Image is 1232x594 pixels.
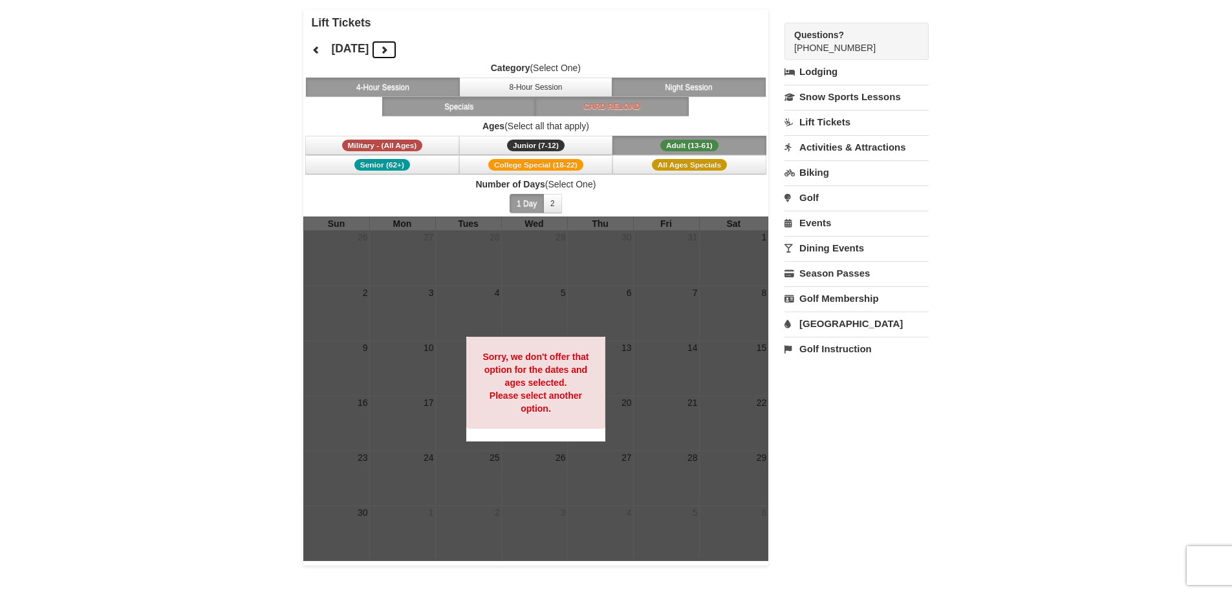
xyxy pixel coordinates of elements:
strong: Number of Days [475,179,545,189]
a: Golf Membership [784,286,929,310]
a: Lift Tickets [784,110,929,134]
button: 8-Hour Session [459,78,613,97]
span: Military - (All Ages) [342,140,423,151]
a: Lodging [784,60,929,83]
a: Biking [784,160,929,184]
h4: [DATE] [331,42,369,55]
button: 2 [543,194,562,213]
button: Card Reload [535,97,689,116]
button: Junior (7-12) [459,136,613,155]
strong: Sorry, we don't offer that option for the dates and ages selected. Please select another option. [482,352,589,414]
span: Junior (7-12) [507,140,565,151]
a: Golf [784,186,929,209]
strong: Ages [482,121,504,131]
label: (Select One) [303,61,769,74]
strong: Category [491,63,530,73]
a: [GEOGRAPHIC_DATA] [784,312,929,335]
a: Dining Events [784,236,929,260]
a: Snow Sports Lessons [784,85,929,109]
span: Adult (13-61) [660,140,719,151]
a: Golf Instruction [784,337,929,361]
button: Adult (13-61) [612,136,766,155]
button: Military - (All Ages) [305,136,459,155]
button: 4-Hour Session [306,78,460,97]
span: All Ages Specials [652,159,727,171]
span: [PHONE_NUMBER] [794,28,905,53]
button: Night Session [612,78,766,97]
h4: Lift Tickets [312,16,769,29]
a: Events [784,211,929,235]
span: College Special (18-22) [488,159,583,171]
a: Season Passes [784,261,929,285]
label: (Select One) [303,178,769,191]
button: 1 Day [510,194,544,213]
strong: Questions? [794,30,844,40]
button: College Special (18-22) [459,155,613,175]
a: Activities & Attractions [784,135,929,159]
button: Senior (62+) [305,155,459,175]
button: All Ages Specials [612,155,766,175]
button: Specials [382,97,536,116]
label: (Select all that apply) [303,120,769,133]
span: Senior (62+) [354,159,410,171]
